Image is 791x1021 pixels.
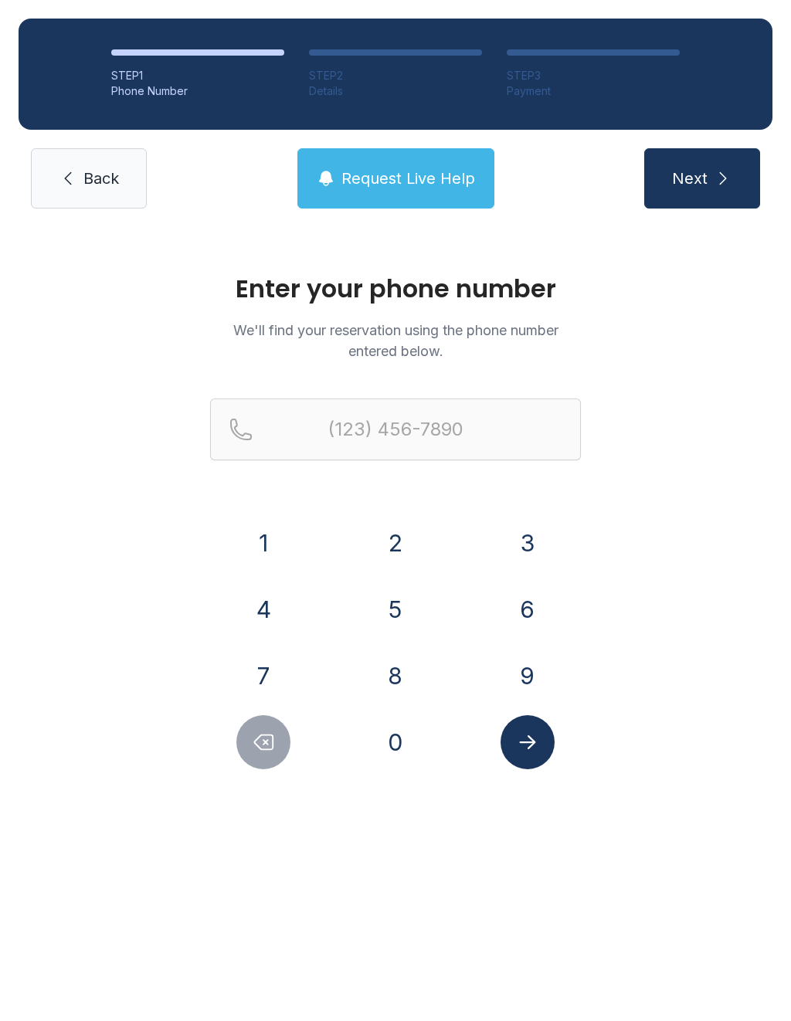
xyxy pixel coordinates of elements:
[507,83,680,99] div: Payment
[507,68,680,83] div: STEP 3
[368,582,423,636] button: 5
[501,582,555,636] button: 6
[83,168,119,189] span: Back
[309,68,482,83] div: STEP 2
[210,276,581,301] h1: Enter your phone number
[111,68,284,83] div: STEP 1
[368,649,423,703] button: 8
[210,320,581,361] p: We'll find your reservation using the phone number entered below.
[236,649,290,703] button: 7
[236,715,290,769] button: Delete number
[368,715,423,769] button: 0
[236,516,290,570] button: 1
[368,516,423,570] button: 2
[210,399,581,460] input: Reservation phone number
[501,715,555,769] button: Submit lookup form
[111,83,284,99] div: Phone Number
[309,83,482,99] div: Details
[501,516,555,570] button: 3
[501,649,555,703] button: 9
[341,168,475,189] span: Request Live Help
[672,168,708,189] span: Next
[236,582,290,636] button: 4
